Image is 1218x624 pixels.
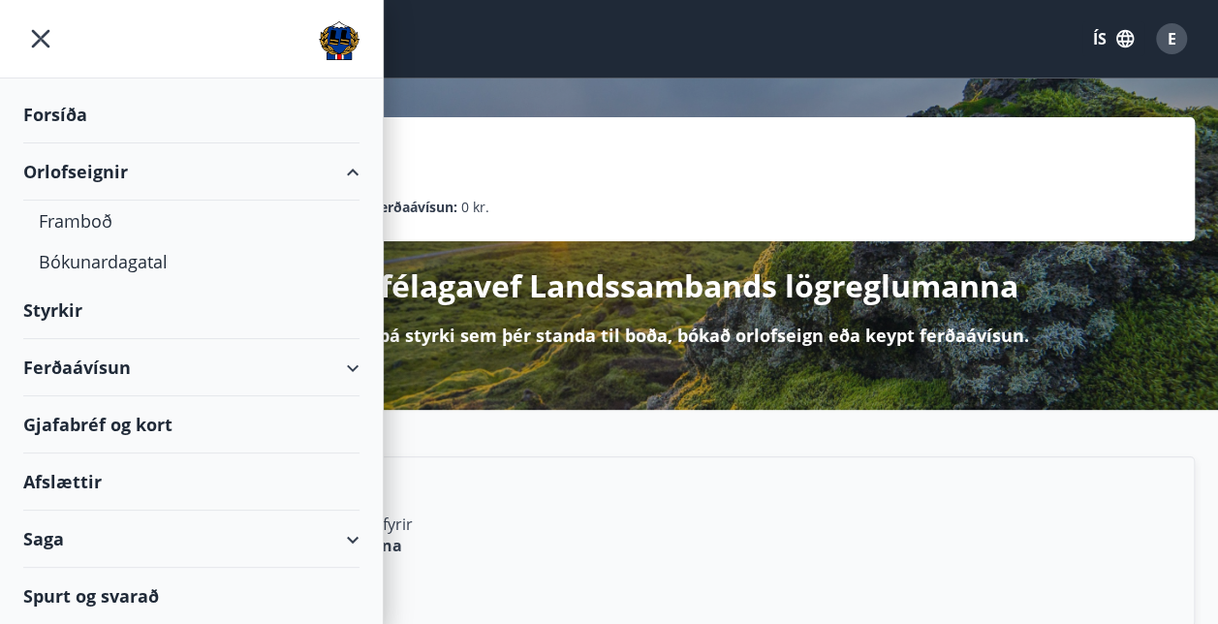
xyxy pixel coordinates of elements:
[201,265,1018,307] p: Velkomin á félagavef Landssambands lögreglumanna
[461,197,489,218] span: 0 kr.
[319,21,359,60] img: union_logo
[23,21,58,56] button: menu
[23,86,359,143] div: Forsíða
[372,197,457,218] p: Ferðaávísun :
[1148,16,1195,62] button: E
[189,323,1029,348] p: Hér getur þú sótt um þá styrki sem þér standa til boða, bókað orlofseign eða keypt ferðaávísun.
[23,282,359,339] div: Styrkir
[23,453,359,511] div: Afslættir
[39,241,344,282] div: Bókunardagatal
[23,396,359,453] div: Gjafabréf og kort
[1082,21,1144,56] button: ÍS
[23,568,359,624] div: Spurt og svarað
[23,511,359,568] div: Saga
[1168,28,1176,49] span: E
[39,201,344,241] div: Framboð
[23,143,359,201] div: Orlofseignir
[23,339,359,396] div: Ferðaávísun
